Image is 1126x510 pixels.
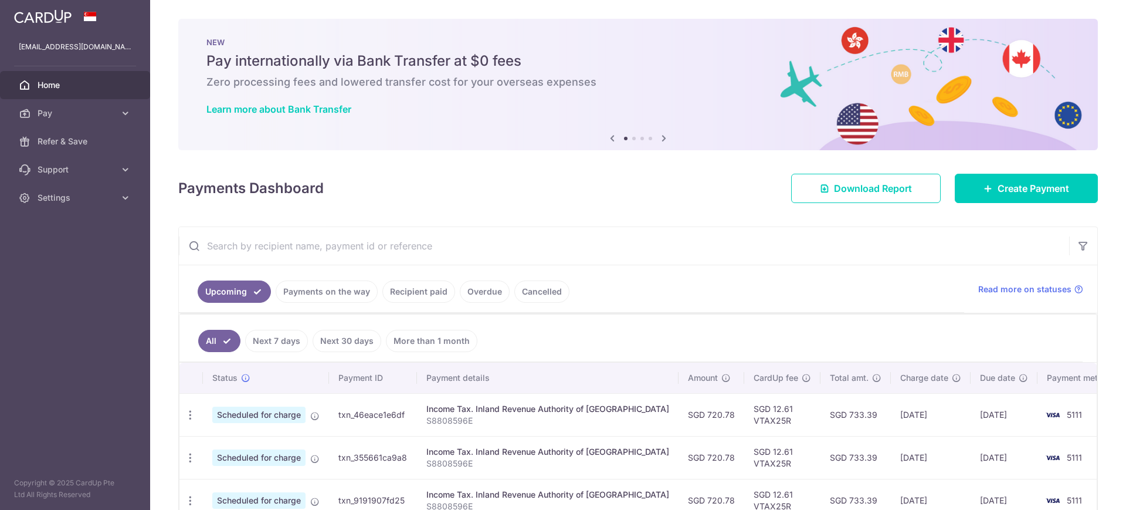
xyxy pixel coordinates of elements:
[688,372,718,384] span: Amount
[1041,494,1064,508] img: Bank Card
[212,372,238,384] span: Status
[245,330,308,352] a: Next 7 days
[38,107,115,119] span: Pay
[198,281,271,303] a: Upcoming
[679,393,744,436] td: SGD 720.78
[38,192,115,204] span: Settings
[386,330,477,352] a: More than 1 month
[891,393,971,436] td: [DATE]
[744,393,820,436] td: SGD 12.61 VTAX25R
[382,281,455,303] a: Recipient paid
[426,415,669,427] p: S8808596E
[212,492,306,509] span: Scheduled for charge
[329,436,417,479] td: txn_355661ca9a8
[1067,495,1082,505] span: 5111
[426,403,669,415] div: Income Tax. Inland Revenue Authority of [GEOGRAPHIC_DATA]
[1067,452,1082,462] span: 5111
[955,174,1098,203] a: Create Payment
[791,174,941,203] a: Download Report
[820,436,891,479] td: SGD 733.39
[38,136,115,147] span: Refer & Save
[971,393,1037,436] td: [DATE]
[206,103,351,115] a: Learn more about Bank Transfer
[978,283,1083,295] a: Read more on statuses
[206,52,1070,70] h5: Pay internationally via Bank Transfer at $0 fees
[212,450,306,466] span: Scheduled for charge
[754,372,798,384] span: CardUp fee
[206,75,1070,89] h6: Zero processing fees and lowered transfer cost for your overseas expenses
[198,330,240,352] a: All
[1067,410,1082,420] span: 5111
[998,181,1069,195] span: Create Payment
[460,281,510,303] a: Overdue
[426,458,669,470] p: S8808596E
[38,164,115,175] span: Support
[978,283,1071,295] span: Read more on statuses
[329,393,417,436] td: txn_46eace1e6df
[679,436,744,479] td: SGD 720.78
[980,372,1015,384] span: Due date
[179,227,1069,265] input: Search by recipient name, payment id or reference
[417,363,679,393] th: Payment details
[38,79,115,91] span: Home
[178,178,324,199] h4: Payments Dashboard
[820,393,891,436] td: SGD 733.39
[426,446,669,458] div: Income Tax. Inland Revenue Authority of [GEOGRAPHIC_DATA]
[178,19,1098,150] img: Bank transfer banner
[1041,451,1064,465] img: Bank Card
[329,363,417,393] th: Payment ID
[313,330,381,352] a: Next 30 days
[426,489,669,501] div: Income Tax. Inland Revenue Authority of [GEOGRAPHIC_DATA]
[212,407,306,423] span: Scheduled for charge
[276,281,378,303] a: Payments on the way
[834,181,912,195] span: Download Report
[744,436,820,479] td: SGD 12.61 VTAX25R
[971,436,1037,479] td: [DATE]
[900,372,948,384] span: Charge date
[1041,408,1064,422] img: Bank Card
[514,281,569,303] a: Cancelled
[830,372,869,384] span: Total amt.
[891,436,971,479] td: [DATE]
[206,38,1070,47] p: NEW
[14,9,72,23] img: CardUp
[19,41,131,53] p: [EMAIL_ADDRESS][DOMAIN_NAME]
